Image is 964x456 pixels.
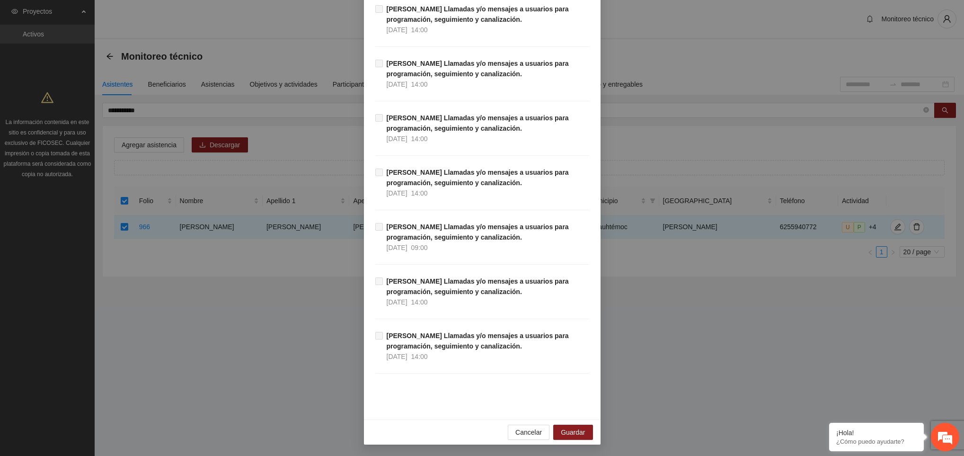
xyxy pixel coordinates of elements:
span: 14:00 [411,80,428,88]
button: Cancelar [508,425,549,440]
button: Guardar [553,425,593,440]
span: 09:00 [411,244,428,251]
span: 14:00 [411,298,428,306]
span: [DATE] [387,244,407,251]
span: Estamos en línea. [55,126,131,222]
p: ¿Cómo puedo ayudarte? [836,438,917,445]
textarea: Escriba su mensaje y pulse “Intro” [5,259,180,292]
span: 14:00 [411,353,428,360]
strong: [PERSON_NAME] Llamadas y/o mensajes a usuarios para programación, seguimiento y canalización. [387,169,569,187]
span: [DATE] [387,80,407,88]
strong: [PERSON_NAME] Llamadas y/o mensajes a usuarios para programación, seguimiento y canalización. [387,114,569,132]
span: [DATE] [387,353,407,360]
strong: [PERSON_NAME] Llamadas y/o mensajes a usuarios para programación, seguimiento y canalización. [387,5,569,23]
span: 14:00 [411,189,428,197]
strong: [PERSON_NAME] Llamadas y/o mensajes a usuarios para programación, seguimiento y canalización. [387,277,569,295]
span: [DATE] [387,26,407,34]
span: [DATE] [387,135,407,143]
span: [DATE] [387,298,407,306]
strong: [PERSON_NAME] Llamadas y/o mensajes a usuarios para programación, seguimiento y canalización. [387,332,569,350]
strong: [PERSON_NAME] Llamadas y/o mensajes a usuarios para programación, seguimiento y canalización. [387,60,569,78]
div: Chatee con nosotros ahora [49,48,159,61]
div: Minimizar ventana de chat en vivo [155,5,178,27]
span: Cancelar [515,427,542,438]
div: ¡Hola! [836,429,917,437]
span: Guardar [561,427,585,438]
span: 14:00 [411,135,428,143]
span: 14:00 [411,26,428,34]
span: [DATE] [387,189,407,197]
strong: [PERSON_NAME] Llamadas y/o mensajes a usuarios para programación, seguimiento y canalización. [387,223,569,241]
